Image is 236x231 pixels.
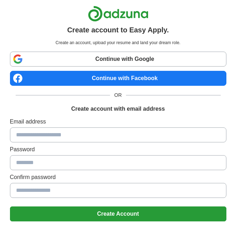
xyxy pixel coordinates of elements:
[67,25,169,35] h1: Create account to Easy Apply.
[10,145,226,154] label: Password
[10,52,226,67] a: Continue with Google
[110,91,126,99] span: OR
[10,117,226,126] label: Email address
[11,40,225,46] p: Create an account, upload your resume and land your dream role.
[10,71,226,86] a: Continue with Facebook
[71,105,165,113] h1: Create account with email address
[10,206,226,221] button: Create Account
[10,173,226,182] label: Confirm password
[88,6,148,22] img: Adzuna logo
